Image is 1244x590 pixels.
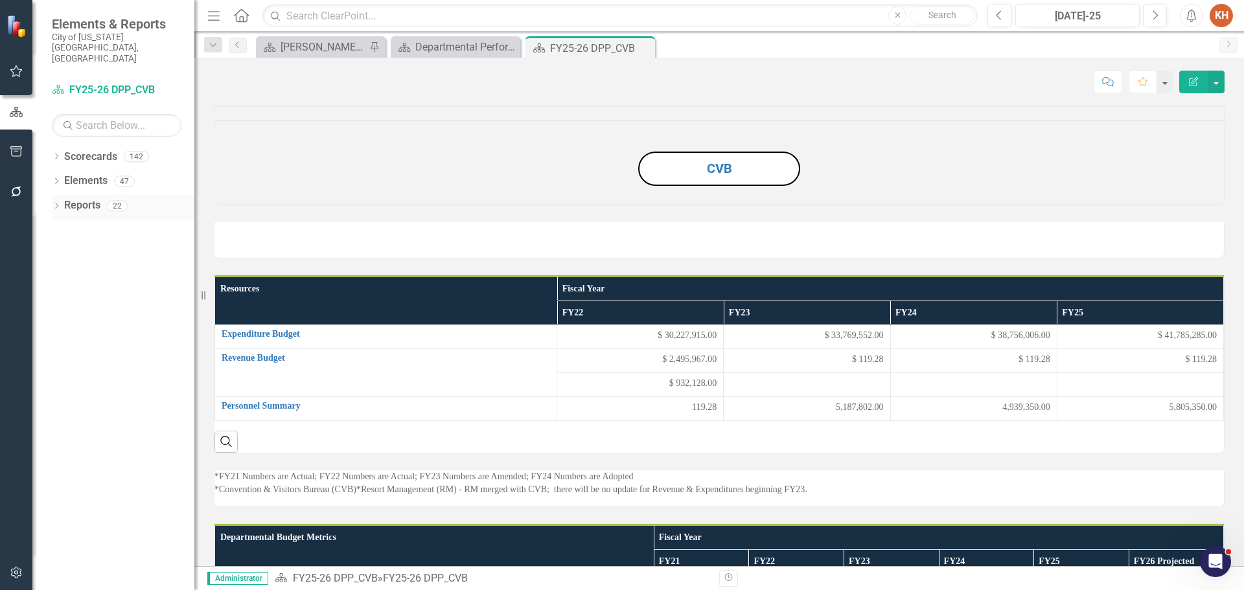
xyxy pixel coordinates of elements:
p: *Convention & Visitors Bureau (CVB) [214,483,1224,496]
a: Revenue Budget [222,353,550,363]
img: ClearPoint Strategy [6,15,29,38]
input: Search Below... [52,114,181,137]
div: FY25-26 DPP_CVB [383,572,468,584]
td: Double-Click to Edit [557,372,724,396]
span: $ 30,227,915.00 [658,329,717,342]
td: Double-Click to Edit [890,396,1057,420]
button: KH [1210,4,1233,27]
span: $ 932,128.00 [669,377,717,390]
a: Personnel Summary [222,401,550,411]
button: Search [910,6,974,25]
td: Double-Click to Edit Right Click for Context Menu [215,396,557,420]
span: *Resort Management (RM) - RM merged with CVB; there will be no update for Revenue & Expenditures ... [356,484,807,494]
span: 4,939,350.00 [1002,401,1050,414]
td: Double-Click to Edit [724,396,890,420]
div: *FY21 Numbers are Actual; FY22 Numbers are Actual; FY23 Numbers are Amended; FY24 Numbers are Ado... [214,470,1224,483]
a: Scorecards [64,150,117,165]
span: Search [928,10,956,20]
span: Administrator [207,572,268,585]
td: Double-Click to Edit [724,372,890,396]
td: Double-Click to Edit Right Click for Context Menu [215,348,557,396]
a: Departmental Performance Plans - 3 Columns [394,39,517,55]
div: 47 [114,176,135,187]
span: $ 33,769,552.00 [825,329,884,342]
td: Double-Click to Edit [557,396,724,420]
td: Double-Click to Edit [890,348,1057,372]
div: [DATE]-25 [1020,8,1135,24]
div: 142 [124,151,149,162]
span: $ 119.28 [852,353,883,366]
a: Expenditure Budget [222,329,550,339]
div: Departmental Performance Plans - 3 Columns [415,39,517,55]
a: FY25-26 DPP_CVB [293,572,378,584]
td: Double-Click to Edit [557,324,724,348]
td: Double-Click to Edit [890,324,1057,348]
td: Double-Click to Edit [724,348,890,372]
input: Search ClearPoint... [262,5,978,27]
div: » [275,571,709,586]
button: [DATE]-25 [1015,4,1140,27]
div: FY25-26 DPP_CVB [550,40,652,56]
small: City of [US_STATE][GEOGRAPHIC_DATA], [GEOGRAPHIC_DATA] [52,32,181,63]
td: Double-Click to Edit [1057,372,1223,396]
td: Double-Click to Edit [1057,396,1223,420]
div: [PERSON_NAME]'s Home [281,39,366,55]
a: CVB [707,161,732,176]
td: Double-Click to Edit [557,348,724,372]
span: Elements & Reports [52,16,181,32]
td: Double-Click to Edit [1057,324,1223,348]
span: 5,187,802.00 [836,401,884,414]
button: CVB [638,152,800,186]
a: Reports [64,198,100,213]
a: FY25-26 DPP_CVB [52,83,181,98]
span: $ 41,785,285.00 [1158,329,1217,342]
td: Double-Click to Edit [1057,348,1223,372]
td: Double-Click to Edit [724,324,890,348]
span: $ 2,495,967.00 [662,353,717,366]
td: Double-Click to Edit Right Click for Context Menu [215,324,557,348]
span: $ 119.28 [1186,353,1217,366]
span: 5,805,350.00 [1169,401,1217,414]
span: 119.28 [692,401,717,414]
a: Elements [64,174,108,188]
span: $ 119.28 [1019,353,1050,366]
span: $ 38,756,006.00 [991,329,1050,342]
div: 22 [107,200,128,211]
td: Double-Click to Edit [890,372,1057,396]
iframe: Intercom live chat [1200,546,1231,577]
a: [PERSON_NAME]'s Home [259,39,366,55]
